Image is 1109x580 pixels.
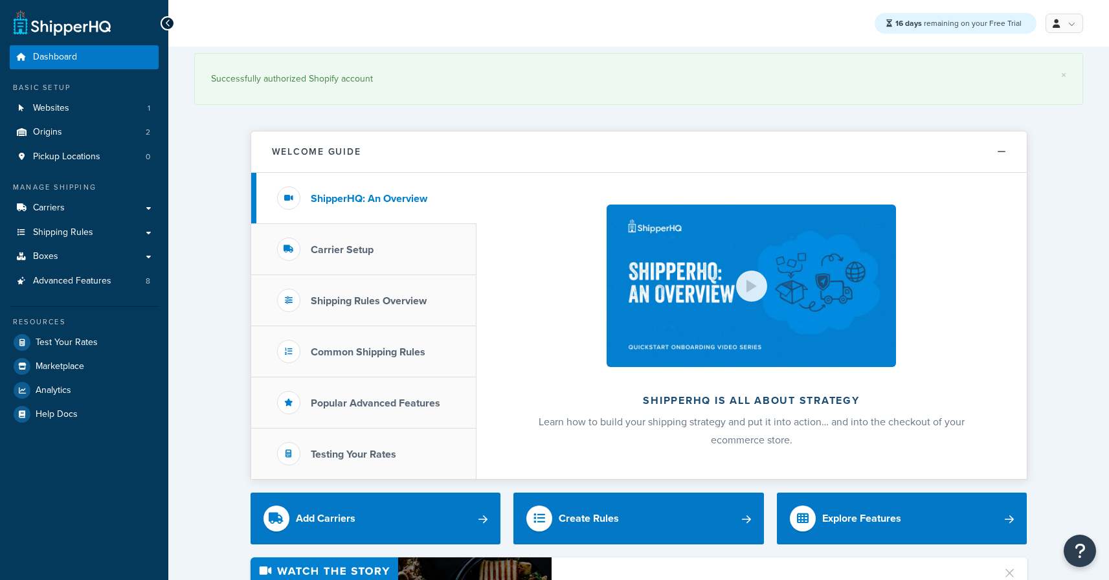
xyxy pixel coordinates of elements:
[1061,70,1066,80] a: ×
[10,403,159,426] a: Help Docs
[607,205,895,367] img: ShipperHQ is all about strategy
[777,493,1027,544] a: Explore Features
[311,244,374,256] h3: Carrier Setup
[33,151,100,162] span: Pickup Locations
[10,355,159,378] a: Marketplace
[10,182,159,193] div: Manage Shipping
[10,245,159,269] a: Boxes
[513,493,764,544] a: Create Rules
[10,96,159,120] a: Websites1
[10,96,159,120] li: Websites
[33,227,93,238] span: Shipping Rules
[10,82,159,93] div: Basic Setup
[10,331,159,354] a: Test Your Rates
[895,17,1022,29] span: remaining on your Free Trial
[36,385,71,396] span: Analytics
[251,131,1027,173] button: Welcome Guide
[33,127,62,138] span: Origins
[211,70,1066,88] div: Successfully authorized Shopify account
[10,269,159,293] a: Advanced Features8
[10,120,159,144] li: Origins
[36,337,98,348] span: Test Your Rates
[311,449,396,460] h3: Testing Your Rates
[296,509,355,528] div: Add Carriers
[311,193,427,205] h3: ShipperHQ: An Overview
[10,145,159,169] a: Pickup Locations0
[559,509,619,528] div: Create Rules
[146,276,150,287] span: 8
[822,509,901,528] div: Explore Features
[251,493,501,544] a: Add Carriers
[33,52,77,63] span: Dashboard
[10,45,159,69] a: Dashboard
[33,251,58,262] span: Boxes
[10,269,159,293] li: Advanced Features
[36,409,78,420] span: Help Docs
[36,361,84,372] span: Marketplace
[10,221,159,245] a: Shipping Rules
[10,120,159,144] a: Origins2
[33,276,111,287] span: Advanced Features
[33,103,69,114] span: Websites
[146,151,150,162] span: 0
[10,379,159,402] a: Analytics
[311,295,427,307] h3: Shipping Rules Overview
[311,346,425,358] h3: Common Shipping Rules
[33,203,65,214] span: Carriers
[272,147,361,157] h2: Welcome Guide
[10,196,159,220] a: Carriers
[895,17,922,29] strong: 16 days
[539,414,965,447] span: Learn how to build your shipping strategy and put it into action… and into the checkout of your e...
[10,317,159,328] div: Resources
[311,397,440,409] h3: Popular Advanced Features
[10,145,159,169] li: Pickup Locations
[148,103,150,114] span: 1
[511,395,992,407] h2: ShipperHQ is all about strategy
[1064,535,1096,567] button: Open Resource Center
[146,127,150,138] span: 2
